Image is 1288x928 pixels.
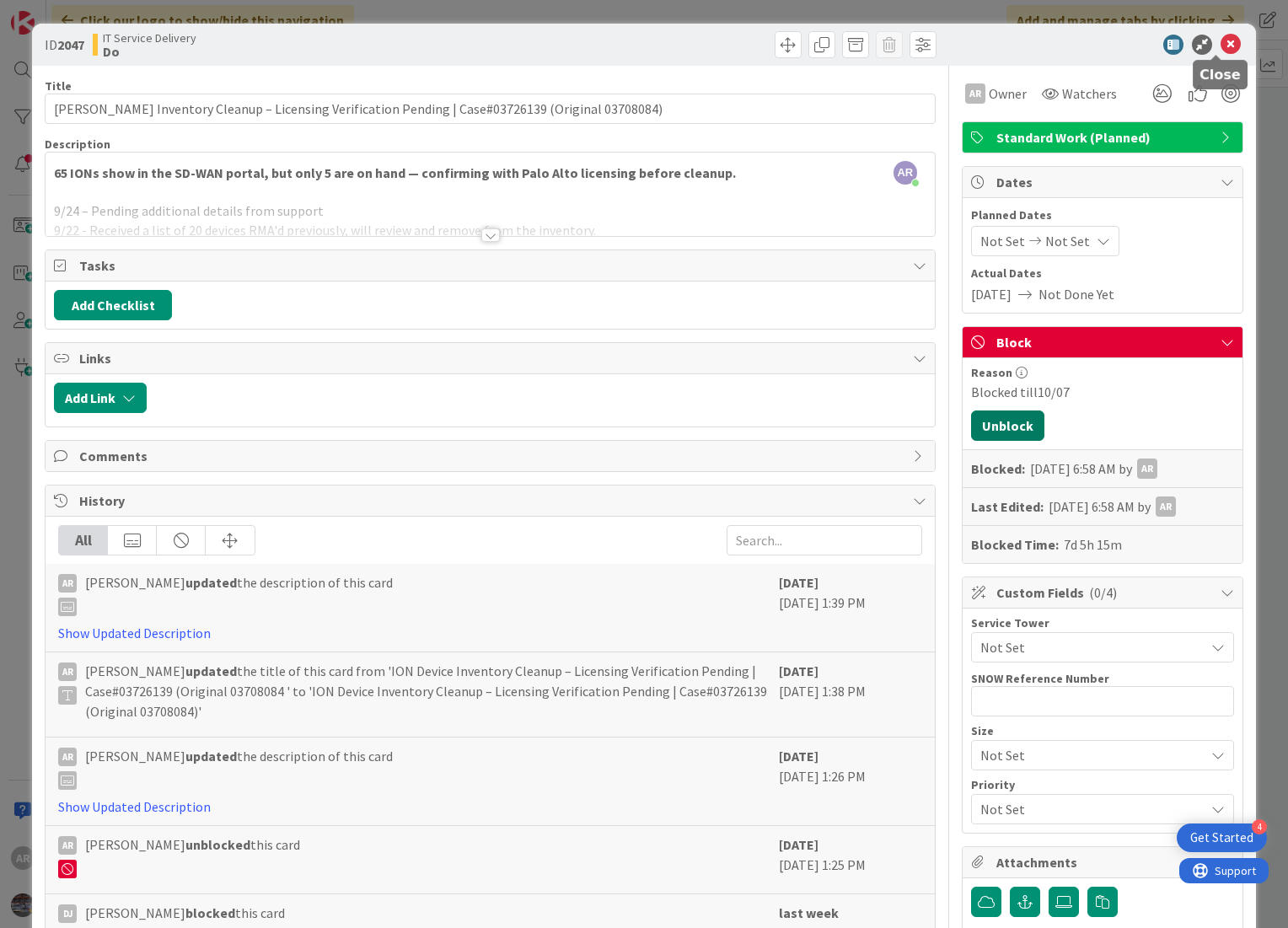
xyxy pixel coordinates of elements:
label: SNOW Reference Number [971,671,1109,686]
span: Planned Dates [971,207,1234,224]
b: [DATE] [779,662,818,679]
span: Not Set [980,797,1196,821]
label: Title [45,78,72,94]
span: Owner [989,83,1027,104]
span: Not Set [980,743,1196,767]
div: Open Get Started checklist, remaining modules: 4 [1177,823,1267,852]
span: Description [45,137,110,152]
div: AR [58,836,77,855]
span: Attachments [996,852,1212,872]
span: Tasks [79,255,904,276]
span: Links [79,348,904,368]
span: ID [45,35,84,55]
b: Last Edited: [971,496,1044,517]
span: Not Set [980,231,1025,251]
span: [DATE] [971,284,1012,304]
span: [PERSON_NAME] the description of this card [85,572,393,616]
b: 2047 [57,36,84,53]
div: AR [1156,496,1176,517]
div: Blocked till10/07 [971,382,1234,402]
input: Search... [727,525,922,555]
div: DJ [58,904,77,923]
button: Add Checklist [54,290,172,320]
span: [PERSON_NAME] this card [85,834,300,878]
div: [DATE] 6:58 AM by [1049,496,1176,517]
b: Blocked Time: [971,534,1059,555]
b: updated [185,662,237,679]
span: ( 0/4 ) [1089,584,1117,601]
div: Get Started [1190,829,1253,846]
span: Watchers [1062,83,1117,104]
div: All [59,526,108,555]
div: AR [965,83,985,104]
a: Show Updated Description [58,798,211,815]
b: updated [185,748,237,764]
h5: Close [1199,67,1241,83]
span: Block [996,332,1212,352]
div: 4 [1252,819,1267,834]
b: blocked [185,904,235,921]
div: [DATE] 1:26 PM [779,746,922,817]
span: Not Set [980,637,1205,657]
b: [DATE] [779,574,818,591]
div: AR [58,662,77,681]
input: type card name here... [45,94,936,124]
div: AR [58,574,77,593]
span: Support [35,3,77,23]
div: [DATE] 1:25 PM [779,834,922,885]
span: Standard Work (Planned) [996,127,1212,148]
span: Not Set [1045,231,1090,251]
strong: 65 IONs show in the SD-WAN portal, but only 5 are on hand — confirming with Palo Alto licensing b... [54,164,736,181]
div: 7d 5h 15m [1064,534,1122,555]
span: IT Service Delivery [103,31,196,45]
span: Reason [971,367,1012,378]
span: Comments [79,446,904,466]
b: unblocked [185,836,250,853]
span: AR [894,161,917,185]
b: [DATE] [779,836,818,853]
button: Unblock [971,410,1044,441]
span: History [79,491,904,511]
a: Show Updated Description [58,625,211,641]
div: [DATE] 1:39 PM [779,572,922,643]
button: Add Link [54,383,147,413]
div: [DATE] 6:58 AM by [1030,459,1157,479]
b: updated [185,574,237,591]
span: [PERSON_NAME] the description of this card [85,746,393,790]
span: Actual Dates [971,265,1234,282]
span: [PERSON_NAME] the title of this card from 'ION Device Inventory Cleanup – Licensing Verification ... [85,661,770,721]
div: Size [971,725,1234,737]
div: Priority [971,779,1234,791]
span: Dates [996,172,1212,192]
b: [DATE] [779,748,818,764]
div: AR [58,748,77,766]
span: Not Done Yet [1038,284,1114,304]
div: Service Tower [971,617,1234,629]
div: AR [1137,459,1157,479]
b: last week [779,904,839,921]
div: [DATE] 1:38 PM [779,661,922,728]
span: Custom Fields [996,582,1212,603]
b: Do [103,45,196,58]
b: Blocked: [971,459,1025,479]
